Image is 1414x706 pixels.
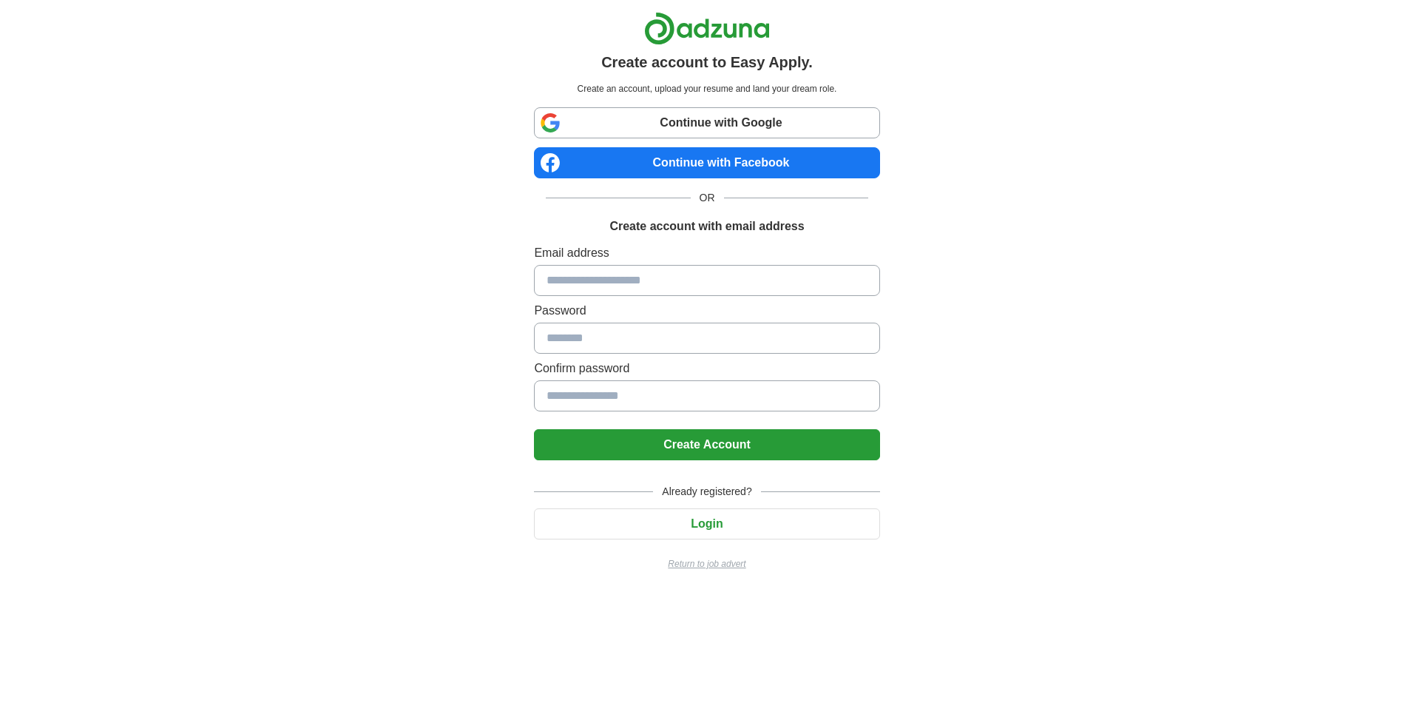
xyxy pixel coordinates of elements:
[644,12,770,45] img: Adzuna logo
[534,557,879,571] a: Return to job advert
[609,218,804,235] h1: Create account with email address
[653,484,760,500] span: Already registered?
[534,517,879,530] a: Login
[534,107,879,138] a: Continue with Google
[691,190,724,206] span: OR
[537,82,876,95] p: Create an account, upload your resume and land your dream role.
[601,51,813,73] h1: Create account to Easy Apply.
[534,147,879,178] a: Continue with Facebook
[534,360,879,377] label: Confirm password
[534,429,879,460] button: Create Account
[534,244,879,262] label: Email address
[534,508,879,539] button: Login
[534,302,879,320] label: Password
